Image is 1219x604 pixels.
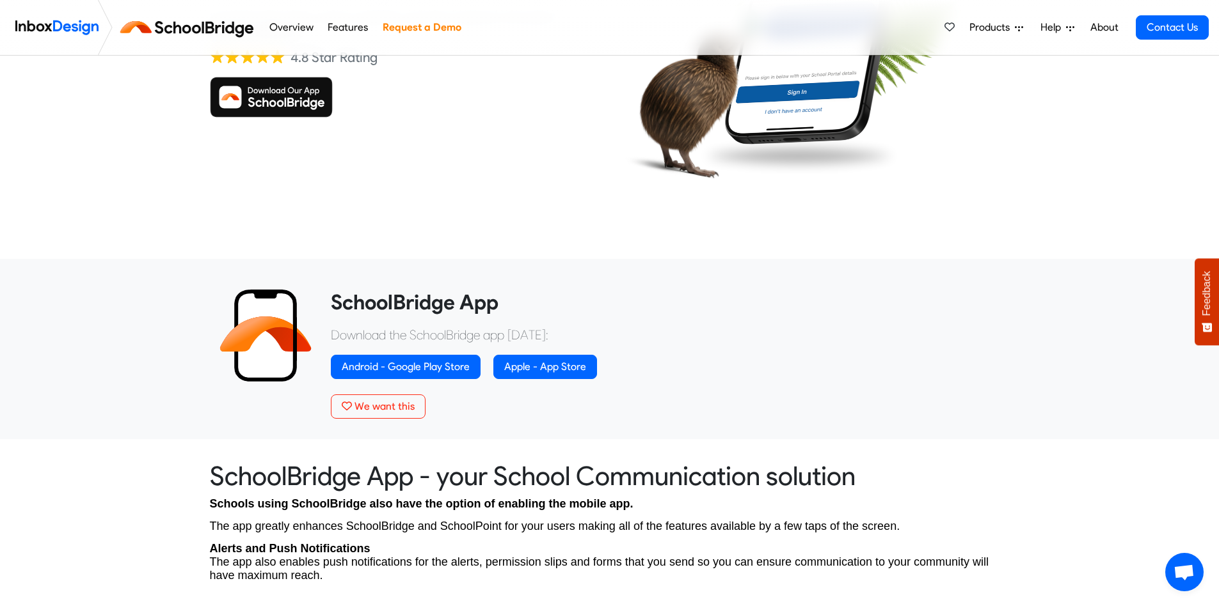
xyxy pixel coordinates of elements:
[1040,20,1066,35] span: Help
[266,15,317,40] a: Overview
[331,290,1000,315] heading: SchoolBridge App
[331,325,1000,345] p: Download the SchoolBridge app [DATE]:
[210,77,333,118] img: Download SchoolBridge App
[964,15,1028,40] a: Products
[324,15,372,40] a: Features
[210,555,989,582] span: The app also enables push notifications for the alerts, permission slips and forms that you send ...
[331,355,481,379] a: Android - Google Play Store
[696,134,902,178] img: shadow.png
[619,8,767,191] img: kiwi_bird.png
[969,20,1015,35] span: Products
[355,400,415,412] span: We want this
[379,15,465,40] a: Request a Demo
[210,520,900,532] span: The app greatly enhances SchoolBridge and SchoolPoint for your users making all of the features a...
[1201,271,1213,316] span: Feedback
[1087,15,1122,40] a: About
[331,394,426,419] button: We want this
[1165,553,1204,591] a: Open chat
[210,542,370,555] strong: Alerts and Push Notifications
[118,12,262,43] img: schoolbridge logo
[1195,258,1219,345] button: Feedback - Show survey
[291,48,378,67] div: 4.8 Star Rating
[210,497,633,510] span: Schools using SchoolBridge also have the option of enabling the mobile app.
[210,460,1010,492] heading: SchoolBridge App - your School Communication solution
[493,355,597,379] a: Apple - App Store
[1035,15,1080,40] a: Help
[1136,15,1209,40] a: Contact Us
[219,290,312,382] img: 2022_01_13_icon_sb_app.svg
